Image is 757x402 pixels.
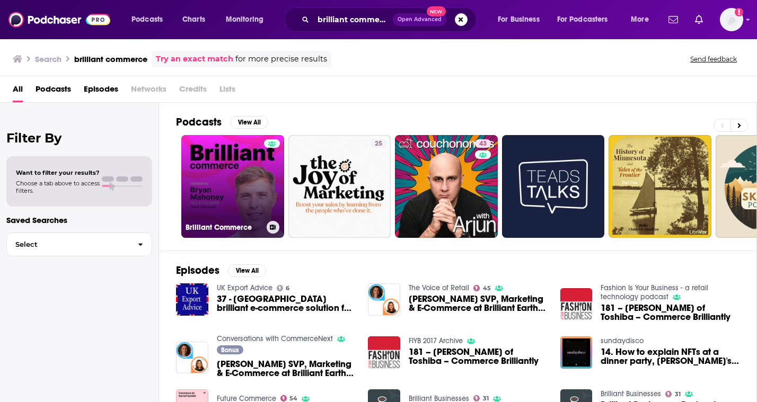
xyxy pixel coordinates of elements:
span: Logged in as SolComms [720,8,743,31]
a: PodcastsView All [176,115,268,129]
span: For Podcasters [557,12,608,27]
span: 37 - [GEOGRAPHIC_DATA] brilliant e-commerce solution for consumer products with [PERSON_NAME] [GE... [217,294,356,312]
button: View All [230,116,268,129]
a: 43 [395,135,498,238]
input: Search podcasts, credits, & more... [313,11,393,28]
img: 37 - China brilliant e-commerce solution for consumer products with Byron Constable CMO Avenue51 [176,283,208,316]
span: Bonus [221,347,239,353]
button: open menu [218,11,277,28]
a: 181 – John Gaydac of Toshiba – Commerce Brilliantly [409,347,548,365]
span: 54 [289,396,297,401]
a: Show notifications dropdown [664,11,682,29]
span: 14. How to explain NFTs at a dinner party, [PERSON_NAME]'s brilliant insight about the future of ... [601,347,740,365]
span: New [427,6,446,16]
img: 181 – John Gaydac of Toshiba – Commerce Brilliantly [368,336,400,369]
span: For Business [498,12,540,27]
a: 43 [475,139,491,148]
h2: Podcasts [176,115,222,129]
button: View All [228,264,266,277]
span: Monitoring [226,12,263,27]
p: Saved Searches [6,215,152,225]
button: open menu [550,11,623,28]
a: Fashion Is Your Business - a retail technology podcast [601,283,708,301]
img: 14. How to explain NFTs at a dinner party, Roman's brilliant insight about the future of digital ... [560,336,593,369]
a: sundaydisco [601,336,644,345]
img: Lisa Perlmutter SVP, Marketing & E-Commerce at Brilliant Earth and Lauren Thomas, Retail Reporter... [176,342,208,374]
span: Podcasts [131,12,163,27]
h3: brilliant commerce [74,54,147,64]
img: 181 – John Gaydac of Toshiba – Commerce Brilliantly [560,288,593,320]
span: 181 – [PERSON_NAME] of Toshiba – Commerce Brilliantly [409,347,548,365]
a: 54 [280,395,298,401]
span: [PERSON_NAME] SVP, Marketing & E-Commerce at Brilliant Earth and [PERSON_NAME], Retail Reporter, ... [217,360,356,378]
a: All [13,81,23,102]
a: Brilliant Businesses [601,389,661,398]
button: open menu [124,11,177,28]
button: open menu [490,11,553,28]
a: 25 [288,135,391,238]
a: Charts [175,11,212,28]
a: 181 – John Gaydac of Toshiba – Commerce Brilliantly [601,303,740,321]
a: Brilliant Commerce [181,135,284,238]
a: Try an exact match [156,53,233,65]
a: FIYB 2017 Archive [409,336,463,345]
a: 31 [665,391,681,397]
span: Select [7,241,129,248]
a: Show notifications dropdown [691,11,707,29]
span: 31 [675,392,681,397]
span: Open Advanced [398,17,442,22]
a: 6 [277,285,290,291]
button: Open AdvancedNew [393,13,446,26]
a: Lisa Perlmutter SVP, Marketing & E-Commerce at Brilliant Earth and Lauren Thomas, Retail Reporter... [217,360,356,378]
a: EpisodesView All [176,264,266,277]
a: 45 [473,285,491,291]
a: 14. How to explain NFTs at a dinner party, Roman's brilliant insight about the future of digital ... [601,347,740,365]
a: Episodes [84,81,118,102]
img: Lisa Perlmutter SVP, Marketing & E-Commerce at Brilliant Earth and Lauren Thomas, Retail Reporter... [368,283,400,316]
span: Choose a tab above to access filters. [16,180,100,194]
a: UK Export Advice [217,283,272,292]
a: Podcasts [36,81,71,102]
span: 45 [483,286,491,291]
a: 31 [473,395,489,401]
h2: Episodes [176,264,219,277]
a: Lisa Perlmutter SVP, Marketing & E-Commerce at Brilliant Earth and Lauren Thomas, Retail Reporter... [409,294,548,312]
span: 25 [375,139,382,149]
img: User Profile [720,8,743,31]
span: Lists [219,81,235,102]
span: for more precise results [235,53,327,65]
a: 25 [371,139,386,148]
a: The Voice of Retail [409,283,469,292]
span: [PERSON_NAME] SVP, Marketing & E-Commerce at Brilliant Earth and [PERSON_NAME], Retail Reporter, ... [409,294,548,312]
a: 37 - China brilliant e-commerce solution for consumer products with Byron Constable CMO Avenue51 [217,294,356,312]
span: More [631,12,649,27]
span: Credits [179,81,207,102]
button: Send feedback [687,55,740,64]
span: Charts [182,12,205,27]
span: 31 [483,396,489,401]
a: Conversations with CommerceNext [217,334,333,343]
h2: Filter By [6,130,152,146]
div: Search podcasts, credits, & more... [294,7,487,32]
span: 181 – [PERSON_NAME] of Toshiba – Commerce Brilliantly [601,303,740,321]
span: 43 [479,139,487,149]
img: Podchaser - Follow, Share and Rate Podcasts [8,10,110,30]
button: Show profile menu [720,8,743,31]
button: Select [6,233,152,256]
span: Networks [131,81,166,102]
h3: Search [35,54,61,64]
h3: Brilliant Commerce [186,223,262,232]
button: open menu [623,11,662,28]
span: Want to filter your results? [16,169,100,176]
span: 6 [286,286,289,291]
